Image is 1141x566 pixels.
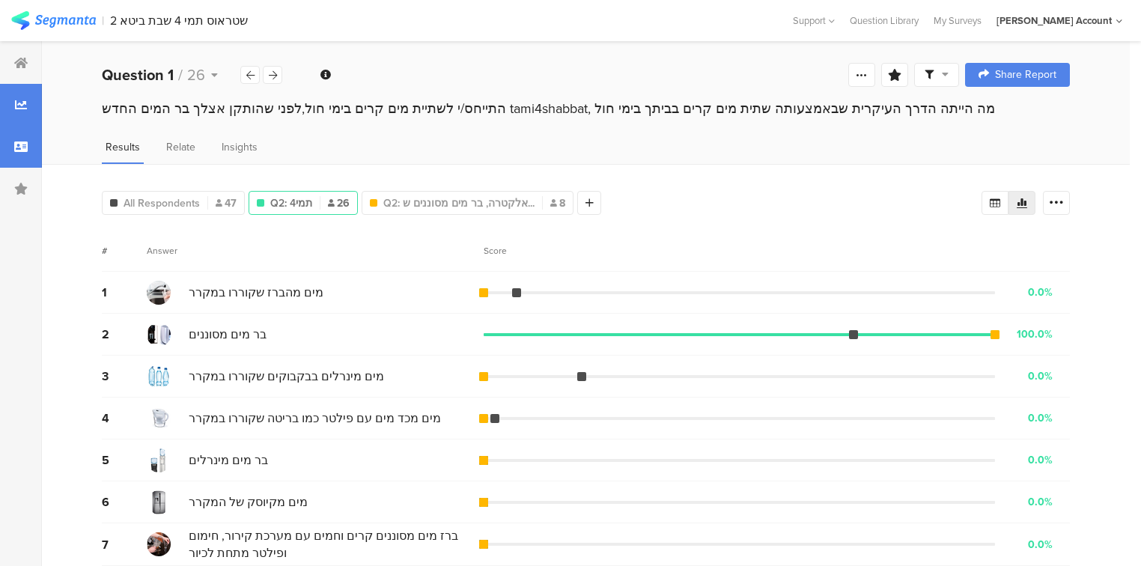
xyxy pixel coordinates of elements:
[187,64,205,86] span: 26
[178,64,183,86] span: /
[189,368,384,385] span: מים מינרלים בבקבוקים שקוררו במקרר
[102,284,147,301] div: 1
[1028,410,1053,426] div: 0.0%
[222,139,258,155] span: Insights
[147,244,177,258] div: Answer
[484,244,515,258] div: Score
[383,195,535,211] span: Q2: אלקטרה, בר מים מסוננים ש...
[102,326,147,343] div: 2
[1028,537,1053,553] div: 0.0%
[550,195,565,211] span: 8
[147,323,171,347] img: d3718dnoaommpf.cloudfront.net%2Fitem%2F000f983dcbd6cc38513e.png
[189,527,476,562] span: ברז מים מסוננים קרים וחמים עם מערכת קירור, חימום ופילטר מתחת לכיור
[102,368,147,385] div: 3
[216,195,237,211] span: 47
[147,365,171,389] img: d3718dnoaommpf.cloudfront.net%2Fitem%2F829faef35180f548d48a.jpg
[189,451,268,469] span: בר מים מינרלים
[842,13,926,28] a: Question Library
[102,536,147,553] div: 7
[270,195,312,211] span: Q2: תמי4
[147,281,171,305] img: d3718dnoaommpf.cloudfront.net%2Fitem%2Fb403c39939bb6d7bbe05.jpeg
[997,13,1112,28] div: [PERSON_NAME] Account
[147,448,171,472] img: d3718dnoaommpf.cloudfront.net%2Fitem%2F306d134d83c0aa4d25ce.png
[1028,368,1053,384] div: 0.0%
[106,139,140,155] span: Results
[189,493,308,511] span: מים מקיוסק של המקרר
[102,99,1070,118] div: התייחס/י לשתיית מים קרים בימי חול,לפני שהותקן אצלך בר המים החדש tami4shabbat, מה הייתה הדרך העיקר...
[328,195,350,211] span: 26
[995,70,1056,80] span: Share Report
[102,244,147,258] div: #
[110,13,248,28] div: 2 שטראוס תמי 4 שבת ביטא
[102,12,104,29] div: |
[926,13,989,28] a: My Surveys
[124,195,200,211] span: All Respondents
[102,493,147,511] div: 6
[166,139,195,155] span: Relate
[189,410,441,427] span: מים מכד מים עם פילטר כמו בריטה שקוררו במקרר
[102,451,147,469] div: 5
[147,490,171,514] img: d3718dnoaommpf.cloudfront.net%2Fitem%2F5baa9b9e2af7f76ef672.jpg
[1028,494,1053,510] div: 0.0%
[793,9,835,32] div: Support
[189,326,267,343] span: בר מים מסוננים
[1028,284,1053,300] div: 0.0%
[147,407,171,430] img: d3718dnoaommpf.cloudfront.net%2Fitem%2F9f3473069f6ad689edca.jpg
[1017,326,1053,342] div: 100.0%
[11,11,96,30] img: segmanta logo
[189,284,323,301] span: מים מהברז שקוררו במקרר
[102,64,174,86] b: Question 1
[102,410,147,427] div: 4
[1028,452,1053,468] div: 0.0%
[147,532,171,556] img: d3718dnoaommpf.cloudfront.net%2Fitem%2F990455cb4470b822420d.jpg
